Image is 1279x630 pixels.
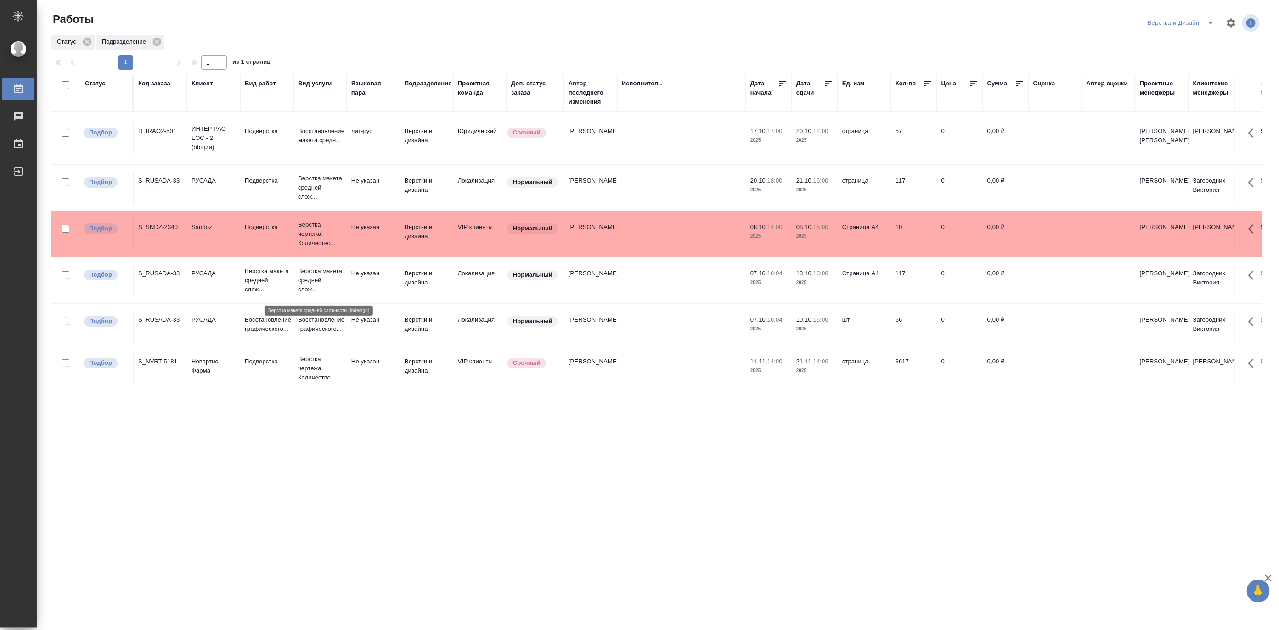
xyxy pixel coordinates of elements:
[564,172,617,204] td: [PERSON_NAME]
[83,127,128,139] div: Можно подбирать исполнителей
[89,224,112,233] p: Подбор
[838,352,891,385] td: страница
[750,223,767,230] p: 08.10,
[1251,581,1266,601] span: 🙏
[347,122,400,154] td: лит-рус
[192,269,236,278] p: РУСАДА
[813,223,828,230] p: 15:00
[983,172,1029,204] td: 0,00 ₽
[937,264,983,296] td: 0
[138,79,170,88] div: Код заказа
[453,311,507,343] td: Локализация
[51,35,95,50] div: Статус
[1193,79,1237,97] div: Клиентские менеджеры
[796,278,833,287] p: 2025
[347,172,400,204] td: Не указан
[245,223,289,232] p: Подверстка
[245,357,289,366] p: Подверстка
[750,324,787,334] p: 2025
[983,264,1029,296] td: 0,00 ₽
[347,218,400,250] td: Не указан
[813,358,828,365] p: 14:00
[89,317,112,326] p: Подбор
[937,172,983,204] td: 0
[232,56,271,70] span: из 1 страниц
[138,357,182,366] div: S_NVRT-5181
[987,79,1007,88] div: Сумма
[891,122,937,154] td: 57
[796,358,813,365] p: 21.11,
[453,172,507,204] td: Локализация
[1243,352,1265,374] button: Здесь прячутся важные кнопки
[1135,218,1189,250] td: [PERSON_NAME]
[298,267,342,294] p: Верстка макета средней слож...
[83,176,128,189] div: Можно подбирать исполнителей
[896,79,916,88] div: Кол-во
[245,127,289,136] p: Подверстка
[983,218,1029,250] td: 0,00 ₽
[57,37,79,46] p: Статус
[564,264,617,296] td: [PERSON_NAME]
[750,278,787,287] p: 2025
[750,136,787,145] p: 2025
[796,366,833,375] p: 2025
[1033,79,1055,88] div: Оценка
[767,270,783,277] p: 16:04
[400,311,453,343] td: Верстки и дизайна
[796,316,813,323] p: 10.10,
[192,79,213,88] div: Клиент
[102,37,149,46] p: Подразделение
[245,176,289,185] p: Подверстка
[1189,218,1242,250] td: [PERSON_NAME]
[513,270,552,279] p: Нормальный
[767,358,783,365] p: 14:00
[796,324,833,334] p: 2025
[89,128,112,137] p: Подбор
[838,172,891,204] td: страница
[767,223,783,230] p: 14:00
[85,79,106,88] div: Статус
[400,172,453,204] td: Верстки и дизайна
[750,185,787,195] p: 2025
[1087,79,1128,88] div: Автор оценки
[347,264,400,296] td: Не указан
[96,35,164,50] div: Подразделение
[622,79,662,88] div: Исполнитель
[796,128,813,134] p: 20.10,
[458,79,502,97] div: Проектная команда
[245,79,276,88] div: Вид работ
[937,122,983,154] td: 0
[1189,311,1242,343] td: Загородних Виктория
[750,177,767,184] p: 20.10,
[813,316,828,323] p: 16:00
[400,264,453,296] td: Верстки и дизайна
[891,172,937,204] td: 117
[1189,122,1242,154] td: [PERSON_NAME]
[298,220,342,248] p: Верстка чертежа. Количество...
[842,79,865,88] div: Ед. изм
[245,315,289,334] p: Восстановление графического...
[1135,172,1189,204] td: [PERSON_NAME]
[983,352,1029,385] td: 0,00 ₽
[750,128,767,134] p: 17.10,
[513,317,552,326] p: Нормальный
[1189,172,1242,204] td: Загородних Виктория
[1189,352,1242,385] td: [PERSON_NAME]
[750,79,778,97] div: Дата начала
[298,127,342,145] p: Восстановление макета средн...
[569,79,613,106] div: Автор последнего изменения
[564,218,617,250] td: [PERSON_NAME]
[796,232,833,241] p: 2025
[564,352,617,385] td: [PERSON_NAME]
[796,177,813,184] p: 21.10,
[796,79,824,97] div: Дата сдачи
[192,124,236,152] p: ИНТЕР РАО ЕЭС - 2 (общий)
[767,177,783,184] p: 18:00
[750,270,767,277] p: 07.10,
[937,218,983,250] td: 0
[1242,14,1262,32] span: Посмотреть информацию
[83,357,128,369] div: Можно подбирать исполнителей
[767,316,783,323] p: 16:04
[83,269,128,281] div: Можно подбирать исполнителей
[511,79,559,97] div: Доп. статус заказа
